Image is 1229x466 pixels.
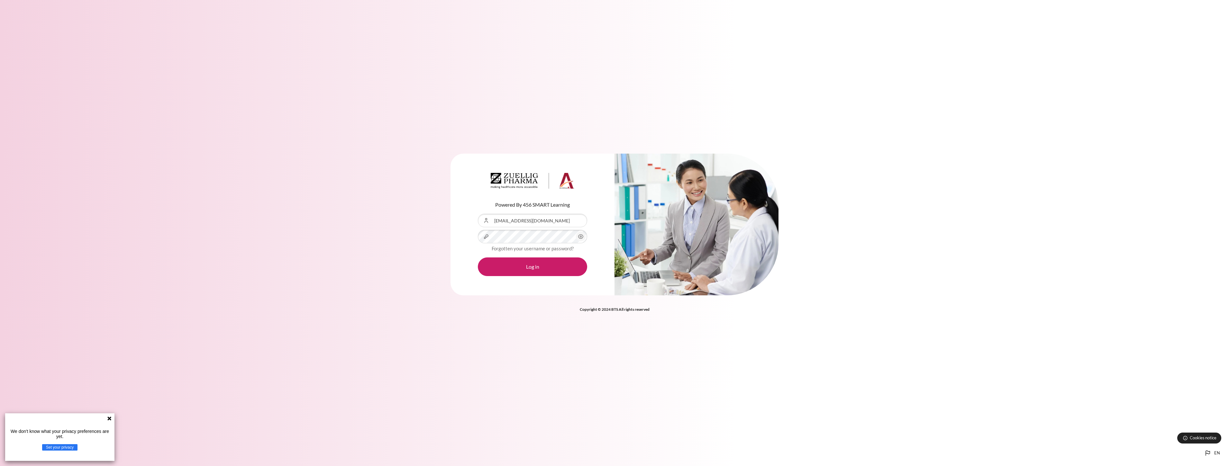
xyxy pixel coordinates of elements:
[580,307,650,312] strong: Copyright © 2024 BTS All rights reserved
[1214,450,1220,456] span: en
[1190,435,1216,441] span: Cookies notice
[1201,447,1223,460] button: Languages
[8,429,112,439] p: We don't know what your privacy preferences are yet.
[478,214,587,227] input: Username or Email Address
[478,257,587,276] button: Log in
[492,246,574,251] a: Forgotten your username or password?
[491,173,574,192] a: Architeck
[478,201,587,209] p: Powered By 456 SMART Learning
[42,444,77,451] button: Set your privacy
[1177,433,1221,444] button: Cookies notice
[491,173,574,189] img: Architeck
